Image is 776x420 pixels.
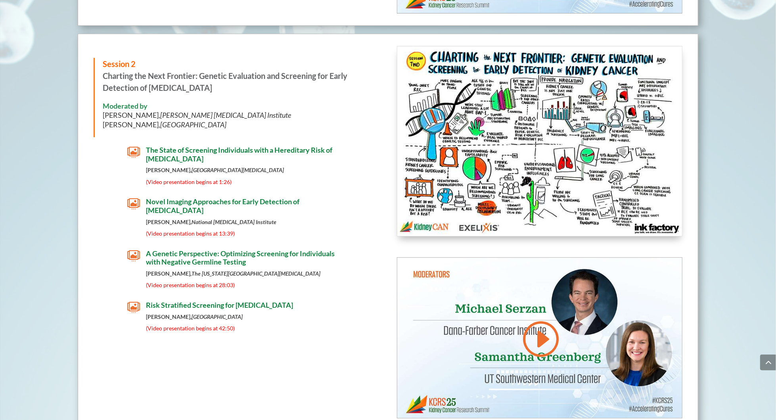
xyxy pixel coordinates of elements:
[127,301,140,314] span: 
[146,313,243,320] strong: [PERSON_NAME],
[127,198,140,210] span: 
[146,282,235,288] span: (Video presentation begins at 28:03)
[146,301,293,309] span: Risk Stratified Screening for [MEDICAL_DATA]
[160,111,291,119] em: [PERSON_NAME] [MEDICAL_DATA] Institute
[103,102,148,110] strong: Moderated by
[160,120,226,129] em: [GEOGRAPHIC_DATA]
[146,219,276,225] strong: [PERSON_NAME],
[146,167,284,173] strong: [PERSON_NAME],
[127,146,140,159] span: 
[146,325,235,332] span: (Video presentation begins at 42:50)
[192,313,243,320] em: [GEOGRAPHIC_DATA]
[146,249,335,267] span: A Genetic Perspective: Optimizing Screening for Individuals with Negative Germline Testing
[103,111,291,128] span: [PERSON_NAME], [PERSON_NAME],
[103,59,136,69] span: Session 2
[202,270,320,277] em: [US_STATE][GEOGRAPHIC_DATA][MEDICAL_DATA]
[127,249,140,262] span: 
[192,167,284,173] em: [GEOGRAPHIC_DATA][MEDICAL_DATA]
[192,270,201,277] em: The
[146,178,232,185] span: (Video presentation begins at 1:26)
[146,270,320,277] strong: [PERSON_NAME],
[192,219,276,225] em: National [MEDICAL_DATA] Institute
[397,46,682,236] img: KidneyCAN_Ink Factory_Board Session 2
[146,230,235,237] span: (Video presentation begins at 13:39)
[146,146,332,163] span: The State of Screening Individuals with a Hereditary Risk of [MEDICAL_DATA]
[146,197,299,215] span: Novel Imaging Approaches for Early Detection of [MEDICAL_DATA]
[103,71,347,92] strong: Charting the Next Frontier: Genetic Evaluation and Screening for Early Detection of [MEDICAL_DATA]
